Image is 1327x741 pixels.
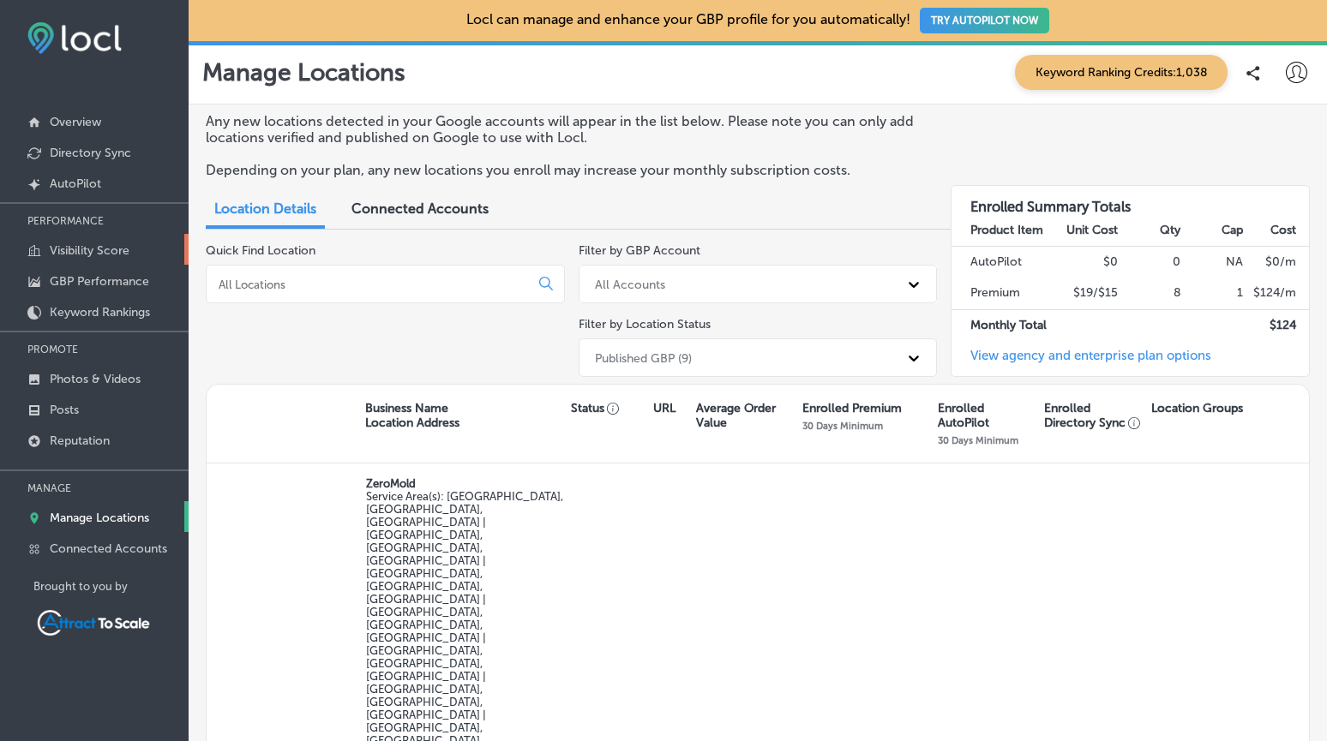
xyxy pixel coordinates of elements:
[1119,246,1181,278] td: 0
[938,401,1036,430] p: Enrolled AutoPilot
[50,146,131,160] p: Directory Sync
[1056,215,1119,247] th: Unit Cost
[1244,215,1309,247] th: Cost
[952,348,1211,376] a: View agency and enterprise plan options
[1056,246,1119,278] td: $0
[33,607,153,639] img: Attract To Scale
[202,58,405,87] p: Manage Locations
[920,8,1049,33] button: TRY AUTOPILOT NOW
[214,200,316,217] span: Location Details
[579,317,711,332] label: Filter by Location Status
[802,420,883,432] p: 30 Days Minimum
[1244,278,1309,309] td: $ 124 /m
[595,350,692,365] div: Published GBP (9)
[1015,55,1228,90] span: Keyword Ranking Credits: 1,038
[50,511,149,525] p: Manage Locations
[206,243,315,258] label: Quick Find Location
[653,401,676,415] p: URL
[27,22,122,54] img: fda3e92497d09a02dc62c9cd864e3231.png
[1119,278,1181,309] td: 8
[206,162,923,178] p: Depending on your plan, any new locations you enroll may increase your monthly subscription costs.
[952,186,1309,215] h3: Enrolled Summary Totals
[970,223,1043,237] strong: Product Item
[579,243,700,258] label: Filter by GBP Account
[1044,401,1143,430] p: Enrolled Directory Sync
[50,372,141,386] p: Photos & Videos
[938,434,1018,446] p: 30 Days Minimum
[50,274,149,289] p: GBP Performance
[1119,215,1181,247] th: Qty
[351,200,489,217] span: Connected Accounts
[1181,215,1244,247] th: Cap
[1181,246,1244,278] td: NA
[50,403,79,417] p: Posts
[217,277,525,292] input: All Locations
[1181,278,1244,309] td: 1
[50,305,150,320] p: Keyword Rankings
[571,401,653,415] p: Status
[1056,278,1119,309] td: $19/$15
[50,243,129,258] p: Visibility Score
[365,401,459,430] p: Business Name Location Address
[1151,401,1243,415] p: Location Groups
[696,401,794,430] p: Average Order Value
[1244,309,1309,341] td: $ 124
[206,113,923,146] p: Any new locations detected in your Google accounts will appear in the list below. Please note you...
[595,277,665,291] div: All Accounts
[952,278,1055,309] td: Premium
[1244,246,1309,278] td: $ 0 /m
[952,246,1055,278] td: AutoPilot
[50,541,167,556] p: Connected Accounts
[33,580,189,593] p: Brought to you by
[366,477,567,490] p: ZeroMold
[50,433,110,448] p: Reputation
[952,309,1055,341] td: Monthly Total
[50,115,101,129] p: Overview
[50,176,101,191] p: AutoPilot
[802,401,902,415] p: Enrolled Premium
